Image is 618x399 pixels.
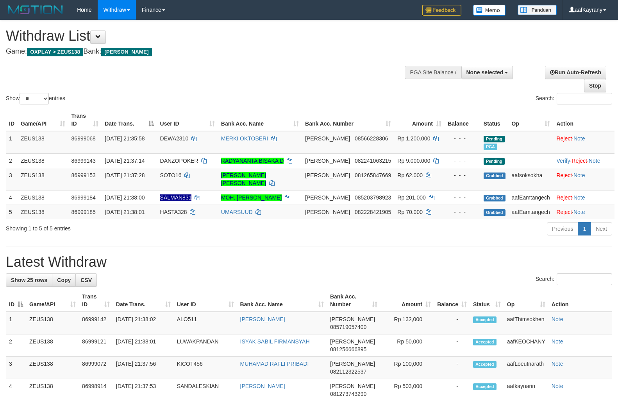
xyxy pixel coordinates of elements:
span: Grabbed [484,195,505,201]
td: aafsoksokha [509,168,554,190]
span: [DATE] 21:37:14 [105,158,145,164]
span: [PERSON_NAME] [330,316,375,322]
th: Game/API: activate to sort column ascending [26,289,79,312]
th: Status [480,109,509,131]
a: UMARSUUD [221,209,253,215]
a: Show 25 rows [6,273,52,287]
a: Run Auto-Refresh [545,66,606,79]
span: [PERSON_NAME] [330,361,375,367]
td: [DATE] 21:38:02 [113,312,174,334]
span: [PERSON_NAME] [330,338,375,345]
a: Note [573,172,585,178]
td: · [553,190,614,205]
span: Rp 9.000.000 [397,158,430,164]
th: Amount: activate to sort column ascending [380,289,434,312]
div: - - - [448,157,477,165]
span: Grabbed [484,173,505,179]
span: [PERSON_NAME] [305,135,350,142]
th: Date Trans.: activate to sort column descending [102,109,157,131]
span: [DATE] 21:38:00 [105,194,145,201]
span: Accepted [473,361,497,368]
td: · [553,131,614,154]
td: ZEUS138 [18,131,68,154]
span: Accepted [473,339,497,345]
td: 3 [6,357,26,379]
td: KICOT456 [174,357,237,379]
span: Copy 081256666895 to clipboard [330,346,366,352]
a: Copy [52,273,76,287]
a: Reject [556,209,572,215]
th: Bank Acc. Name: activate to sort column ascending [237,289,327,312]
a: CSV [75,273,97,287]
td: 86999142 [79,312,113,334]
span: 86999068 [71,135,96,142]
span: [PERSON_NAME] [305,172,350,178]
span: [DATE] 21:38:01 [105,209,145,215]
span: Rp 62.000 [397,172,423,178]
a: Verify [556,158,570,164]
a: Note [552,361,563,367]
input: Search: [557,93,612,104]
th: Action [553,109,614,131]
th: User ID: activate to sort column ascending [157,109,218,131]
div: - - - [448,194,477,201]
td: ZEUS138 [18,205,68,219]
span: 86999143 [71,158,96,164]
label: Search: [536,273,612,285]
td: · [553,205,614,219]
img: MOTION_logo.png [6,4,65,16]
a: Note [552,338,563,345]
td: ZEUS138 [18,168,68,190]
th: User ID: activate to sort column ascending [174,289,237,312]
label: Search: [536,93,612,104]
span: CSV [80,277,92,283]
td: [DATE] 21:38:01 [113,334,174,357]
td: aafThimsokhen [504,312,548,334]
th: Op: activate to sort column ascending [504,289,548,312]
span: [PERSON_NAME] [101,48,152,56]
td: Rp 100,000 [380,357,434,379]
span: Copy 082228421905 to clipboard [355,209,391,215]
img: Button%20Memo.svg [473,5,506,16]
span: Copy 081273743290 to clipboard [330,391,366,397]
a: Note [552,316,563,322]
a: [PERSON_NAME] [PERSON_NAME] [221,172,266,186]
span: Nama rekening ada tanda titik/strip, harap diedit [160,194,192,201]
span: Copy 081265847669 to clipboard [355,172,391,178]
td: ZEUS138 [26,312,79,334]
span: OXPLAY > ZEUS138 [27,48,83,56]
span: [PERSON_NAME] [305,194,350,201]
span: 86999184 [71,194,96,201]
td: Rp 132,000 [380,312,434,334]
td: · [553,168,614,190]
span: Rp 1.200.000 [397,135,430,142]
span: DEWA2310 [160,135,189,142]
a: Previous [547,222,578,235]
h4: Game: Bank: [6,48,404,56]
a: ISYAK SABIL FIRMANSYAH [240,338,310,345]
a: Stop [584,79,606,92]
span: 86999153 [71,172,96,178]
a: Reject [556,135,572,142]
span: Copy 085203798923 to clipboard [355,194,391,201]
a: Reject [572,158,587,164]
span: DANZOPOKER [160,158,198,164]
span: [PERSON_NAME] [330,383,375,389]
span: Accepted [473,383,497,390]
td: 86999072 [79,357,113,379]
td: ZEUS138 [18,190,68,205]
img: panduan.png [518,5,557,15]
div: - - - [448,171,477,179]
span: Accepted [473,316,497,323]
a: [PERSON_NAME] [240,316,285,322]
a: RADYANANTA BISAKA D [221,158,284,164]
td: ZEUS138 [26,357,79,379]
a: Reject [556,194,572,201]
span: Marked by aafkaynarin [484,144,497,150]
span: [DATE] 21:37:28 [105,172,145,178]
td: ZEUS138 [18,153,68,168]
th: Balance: activate to sort column ascending [434,289,470,312]
th: ID [6,109,18,131]
a: Note [589,158,600,164]
th: Amount: activate to sort column ascending [394,109,445,131]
